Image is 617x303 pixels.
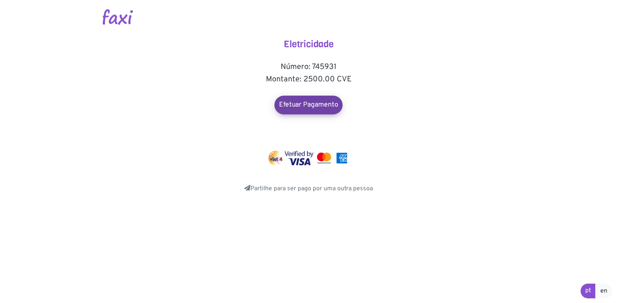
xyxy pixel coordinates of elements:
[274,96,343,114] a: Efetuar Pagamento
[595,284,612,298] a: en
[334,151,349,165] img: mastercard
[231,75,386,84] h5: Montante: 2500.00 CVE
[581,284,596,298] a: pt
[244,185,373,193] a: Partilhe para ser pago por uma outra pessoa
[268,151,283,165] img: vinti4
[231,39,386,50] h4: Eletricidade
[284,151,314,165] img: visa
[231,62,386,72] h5: Número: 745931
[315,151,333,165] img: mastercard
